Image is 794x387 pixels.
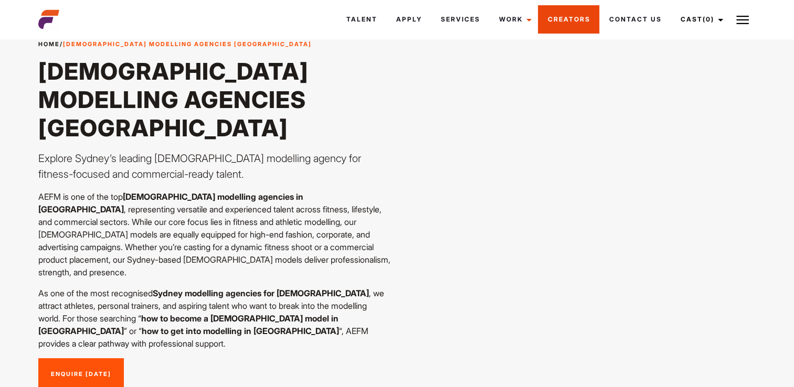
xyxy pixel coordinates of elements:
p: AEFM is one of the top , representing versatile and experienced talent across fitness, lifestyle,... [38,190,391,278]
strong: [DEMOGRAPHIC_DATA] modelling agencies in [GEOGRAPHIC_DATA] [38,191,303,214]
a: Contact Us [599,5,671,34]
a: Cast(0) [671,5,729,34]
p: As one of the most recognised , we attract athletes, personal trainers, and aspiring talent who w... [38,287,391,350]
span: (0) [702,15,714,23]
img: Burger icon [736,14,749,26]
a: Creators [538,5,599,34]
a: Apply [386,5,431,34]
a: Home [38,40,60,48]
a: Services [431,5,489,34]
strong: Sydney modelling agencies for [DEMOGRAPHIC_DATA] [153,288,369,298]
strong: [DEMOGRAPHIC_DATA] Modelling Agencies [GEOGRAPHIC_DATA] [63,40,312,48]
strong: how to get into modelling in [GEOGRAPHIC_DATA] [142,326,339,336]
a: Talent [336,5,386,34]
img: cropped-aefm-brand-fav-22-square.png [38,9,59,30]
strong: how to become a [DEMOGRAPHIC_DATA] model in [GEOGRAPHIC_DATA] [38,313,338,336]
h1: [DEMOGRAPHIC_DATA] Modelling Agencies [GEOGRAPHIC_DATA] [38,57,391,142]
span: / [38,40,312,49]
a: Work [489,5,538,34]
p: Explore Sydney’s leading [DEMOGRAPHIC_DATA] modelling agency for fitness-focused and commercial-r... [38,150,391,182]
